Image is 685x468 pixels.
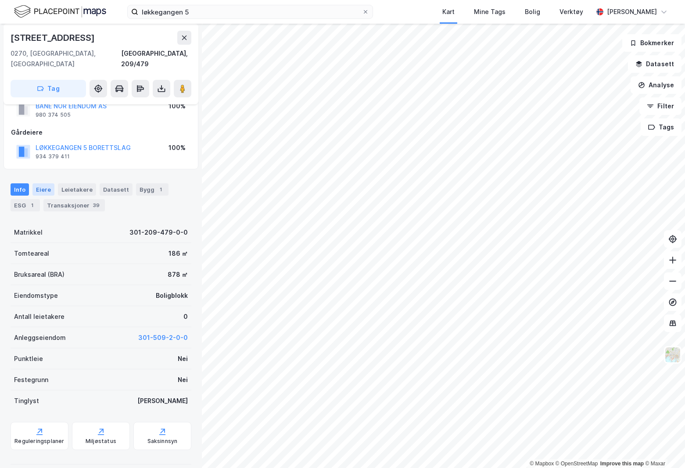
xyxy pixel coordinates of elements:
iframe: Chat Widget [641,426,685,468]
button: Tags [641,118,681,136]
div: 186 ㎡ [169,248,188,259]
div: Mine Tags [474,7,506,17]
div: Transaksjoner [43,199,105,211]
div: 1 [28,201,36,210]
div: 934 379 411 [36,153,70,160]
div: Verktøy [559,7,583,17]
div: [STREET_ADDRESS] [11,31,97,45]
div: Reguleringsplaner [14,438,64,445]
div: Eiendomstype [14,290,58,301]
a: OpenStreetMap [556,461,598,467]
div: Datasett [100,183,133,196]
button: Tag [11,80,86,97]
div: 100% [169,101,186,111]
div: Matrikkel [14,227,43,238]
div: 100% [169,143,186,153]
div: Miljøstatus [86,438,116,445]
div: Punktleie [14,354,43,364]
div: 878 ㎡ [168,269,188,280]
div: Boligblokk [156,290,188,301]
div: [GEOGRAPHIC_DATA], 209/479 [121,48,191,69]
button: Datasett [628,55,681,73]
div: Tomteareal [14,248,49,259]
div: Gårdeiere [11,127,191,138]
button: Analyse [631,76,681,94]
a: Improve this map [600,461,644,467]
a: Mapbox [530,461,554,467]
button: Filter [639,97,681,115]
div: Eiere [32,183,54,196]
input: Søk på adresse, matrikkel, gårdeiere, leietakere eller personer [138,5,362,18]
div: Kontrollprogram for chat [641,426,685,468]
div: Nei [178,375,188,385]
div: Info [11,183,29,196]
div: Nei [178,354,188,364]
div: Tinglyst [14,396,39,406]
div: Bolig [525,7,540,17]
div: 0270, [GEOGRAPHIC_DATA], [GEOGRAPHIC_DATA] [11,48,121,69]
div: ESG [11,199,40,211]
img: Z [664,347,681,363]
div: 39 [91,201,101,210]
div: Antall leietakere [14,311,65,322]
div: Leietakere [58,183,96,196]
div: Bruksareal (BRA) [14,269,65,280]
div: Bygg [136,183,169,196]
button: 301-509-2-0-0 [138,332,188,343]
div: [PERSON_NAME] [137,396,188,406]
div: 1 [156,185,165,194]
div: 980 374 505 [36,111,71,118]
div: Saksinnsyn [147,438,178,445]
div: 301-209-479-0-0 [129,227,188,238]
img: logo.f888ab2527a4732fd821a326f86c7f29.svg [14,4,106,19]
div: 0 [183,311,188,322]
div: Anleggseiendom [14,332,66,343]
button: Bokmerker [622,34,681,52]
div: [PERSON_NAME] [607,7,657,17]
div: Kart [442,7,455,17]
div: Festegrunn [14,375,48,385]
